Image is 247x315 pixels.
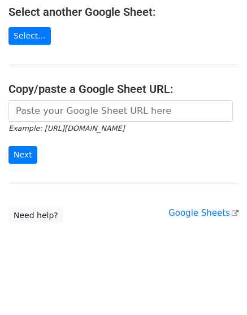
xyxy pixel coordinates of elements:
[8,124,124,133] small: Example: [URL][DOMAIN_NAME]
[190,261,247,315] iframe: Chat Widget
[8,207,63,224] a: Need help?
[8,27,51,45] a: Select...
[8,146,37,164] input: Next
[8,100,233,122] input: Paste your Google Sheet URL here
[8,5,239,19] h4: Select another Google Sheet:
[168,208,239,218] a: Google Sheets
[8,82,239,96] h4: Copy/paste a Google Sheet URL:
